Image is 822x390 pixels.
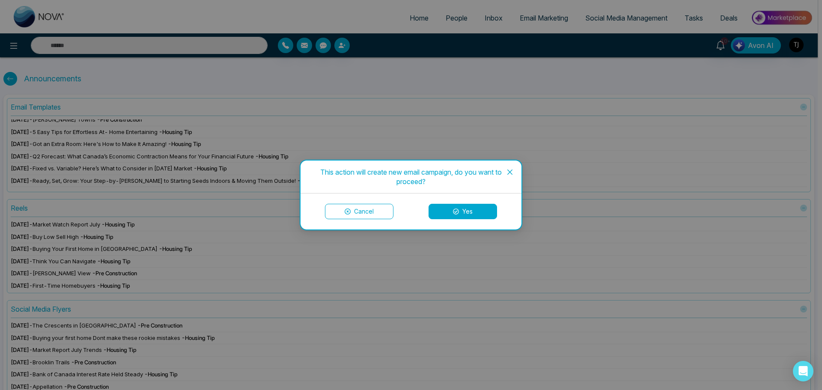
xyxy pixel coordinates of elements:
button: Cancel [325,204,393,219]
div: Open Intercom Messenger [793,361,813,381]
button: Yes [429,204,497,219]
button: Close [498,161,521,184]
span: close [506,169,513,176]
div: This action will create new email campaign, do you want to proceed? [311,167,511,186]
